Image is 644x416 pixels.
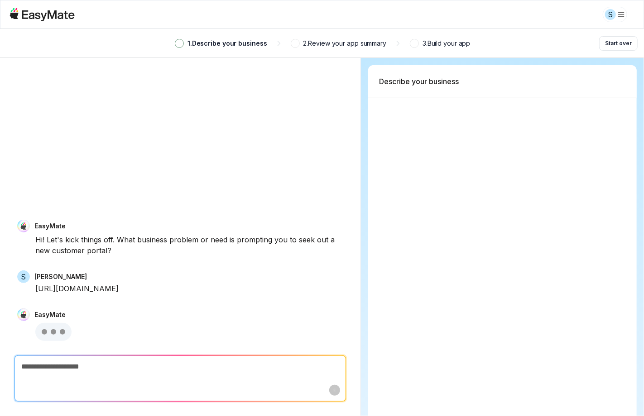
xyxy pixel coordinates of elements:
p: EasyMate [34,222,66,231]
div: S [605,9,616,20]
img: EasyMate Avatar [17,220,30,232]
p: 2 . Review your app summary [303,38,387,48]
div: Hi! Let's kick things off. What business problem or need is prompting you to seek out a new custo... [35,234,343,256]
p: 1 . Describe your business [187,38,267,48]
p: 3 . Build your app [423,38,470,48]
p: EasyMate [34,310,66,319]
p: Describe your business [379,76,459,87]
button: Start over [599,36,638,51]
p: [PERSON_NAME] [34,272,87,281]
div: [URL][DOMAIN_NAME] [35,283,330,294]
span: S [17,270,30,283]
img: EasyMate Avatar [17,308,30,321]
